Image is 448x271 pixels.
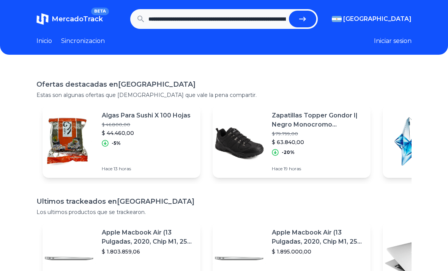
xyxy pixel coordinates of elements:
[272,166,364,172] p: Hace 19 horas
[36,208,412,216] p: Los ultimos productos que se trackearon.
[272,111,364,129] p: Zapatillas Topper Gondor I| Negro Monocromo Entresuela Eva
[332,14,412,24] button: [GEOGRAPHIC_DATA]
[374,36,412,46] button: Iniciar sesion
[343,14,412,24] span: [GEOGRAPHIC_DATA]
[272,131,364,137] p: $ 79.799,00
[36,196,412,207] h1: Ultimos trackeados en [GEOGRAPHIC_DATA]
[272,248,364,255] p: $ 1.895.000,00
[36,13,49,25] img: MercadoTrack
[102,111,191,120] p: Algas Para Sushi X 100 Hojas
[102,122,191,128] p: $ 46.800,00
[36,79,412,90] h1: Ofertas destacadas en [GEOGRAPHIC_DATA]
[36,36,52,46] a: Inicio
[213,105,371,178] a: Featured imageZapatillas Topper Gondor I| Negro Monocromo Entresuela Eva$ 79.799,00$ 63.840,00-20...
[102,228,194,246] p: Apple Macbook Air (13 Pulgadas, 2020, Chip M1, 256 Gb De Ssd, 8 Gb De Ram) - Plata
[102,248,194,255] p: $ 1.803.859,06
[43,115,96,168] img: Featured image
[112,140,121,146] p: -5%
[383,115,436,168] img: Featured image
[102,129,191,137] p: $ 44.460,00
[43,105,200,178] a: Featured imageAlgas Para Sushi X 100 Hojas$ 46.800,00$ 44.460,00-5%Hace 13 horas
[52,15,103,23] span: MercadoTrack
[213,115,266,168] img: Featured image
[36,91,412,99] p: Estas son algunas ofertas que [DEMOGRAPHIC_DATA] que vale la pena compartir.
[102,166,191,172] p: Hace 13 horas
[272,228,364,246] p: Apple Macbook Air (13 Pulgadas, 2020, Chip M1, 256 Gb De Ssd, 8 Gb De Ram) - Plata
[272,138,364,146] p: $ 63.840,00
[91,8,109,15] span: BETA
[36,13,103,25] a: MercadoTrackBETA
[282,149,295,155] p: -20%
[332,16,342,22] img: Argentina
[61,36,105,46] a: Sincronizacion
